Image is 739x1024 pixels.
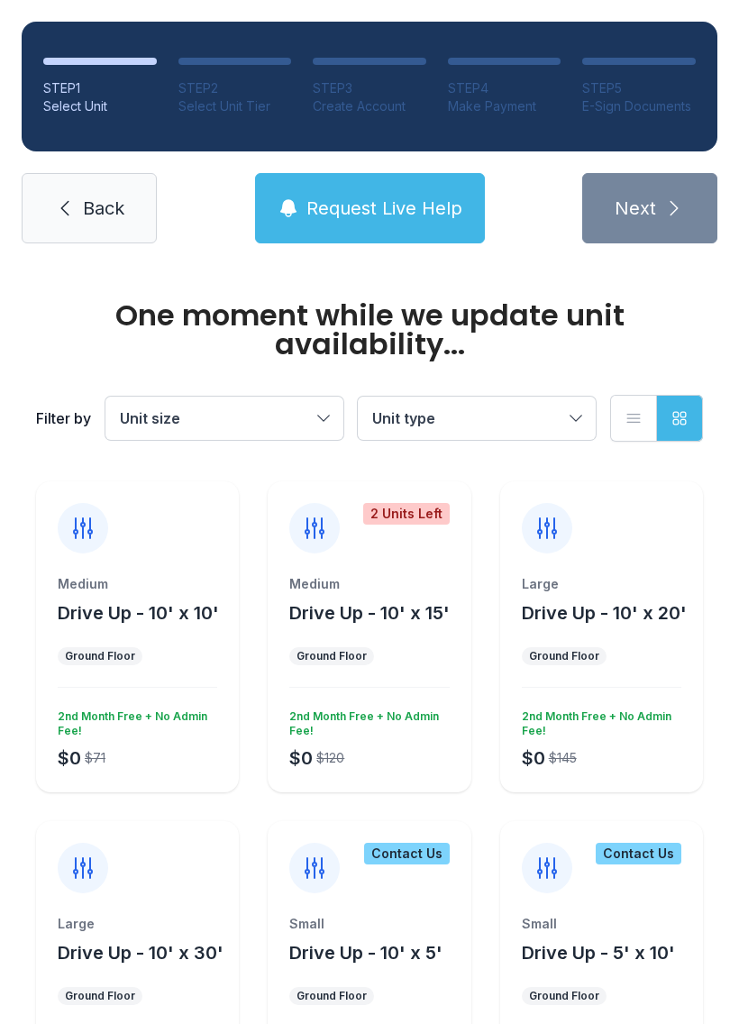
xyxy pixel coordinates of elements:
[289,942,442,964] span: Drive Up - 10' x 5'
[178,97,292,115] div: Select Unit Tier
[50,702,217,738] div: 2nd Month Free + No Admin Fee!
[43,97,157,115] div: Select Unit
[316,749,344,767] div: $120
[522,600,687,626] button: Drive Up - 10' x 20'
[582,79,696,97] div: STEP 5
[363,503,450,525] div: 2 Units Left
[522,745,545,771] div: $0
[65,989,135,1003] div: Ground Floor
[58,600,219,626] button: Drive Up - 10' x 10'
[313,79,426,97] div: STEP 3
[120,409,180,427] span: Unit size
[522,942,675,964] span: Drive Up - 5' x 10'
[178,79,292,97] div: STEP 2
[297,989,367,1003] div: Ground Floor
[36,407,91,429] div: Filter by
[596,843,681,864] div: Contact Us
[105,397,343,440] button: Unit size
[515,702,681,738] div: 2nd Month Free + No Admin Fee!
[289,745,313,771] div: $0
[289,575,449,593] div: Medium
[83,196,124,221] span: Back
[65,649,135,663] div: Ground Floor
[522,602,687,624] span: Drive Up - 10' x 20'
[529,989,599,1003] div: Ground Floor
[289,940,442,965] button: Drive Up - 10' x 5'
[58,575,217,593] div: Medium
[85,749,105,767] div: $71
[289,915,449,933] div: Small
[58,942,224,964] span: Drive Up - 10' x 30'
[582,97,696,115] div: E-Sign Documents
[364,843,450,864] div: Contact Us
[58,940,224,965] button: Drive Up - 10' x 30'
[58,602,219,624] span: Drive Up - 10' x 10'
[615,196,656,221] span: Next
[58,915,217,933] div: Large
[313,97,426,115] div: Create Account
[58,745,81,771] div: $0
[282,702,449,738] div: 2nd Month Free + No Admin Fee!
[358,397,596,440] button: Unit type
[448,97,561,115] div: Make Payment
[306,196,462,221] span: Request Live Help
[297,649,367,663] div: Ground Floor
[289,600,450,626] button: Drive Up - 10' x 15'
[522,940,675,965] button: Drive Up - 5' x 10'
[372,409,435,427] span: Unit type
[36,301,703,359] div: One moment while we update unit availability...
[448,79,561,97] div: STEP 4
[43,79,157,97] div: STEP 1
[522,915,681,933] div: Small
[522,575,681,593] div: Large
[549,749,577,767] div: $145
[289,602,450,624] span: Drive Up - 10' x 15'
[529,649,599,663] div: Ground Floor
